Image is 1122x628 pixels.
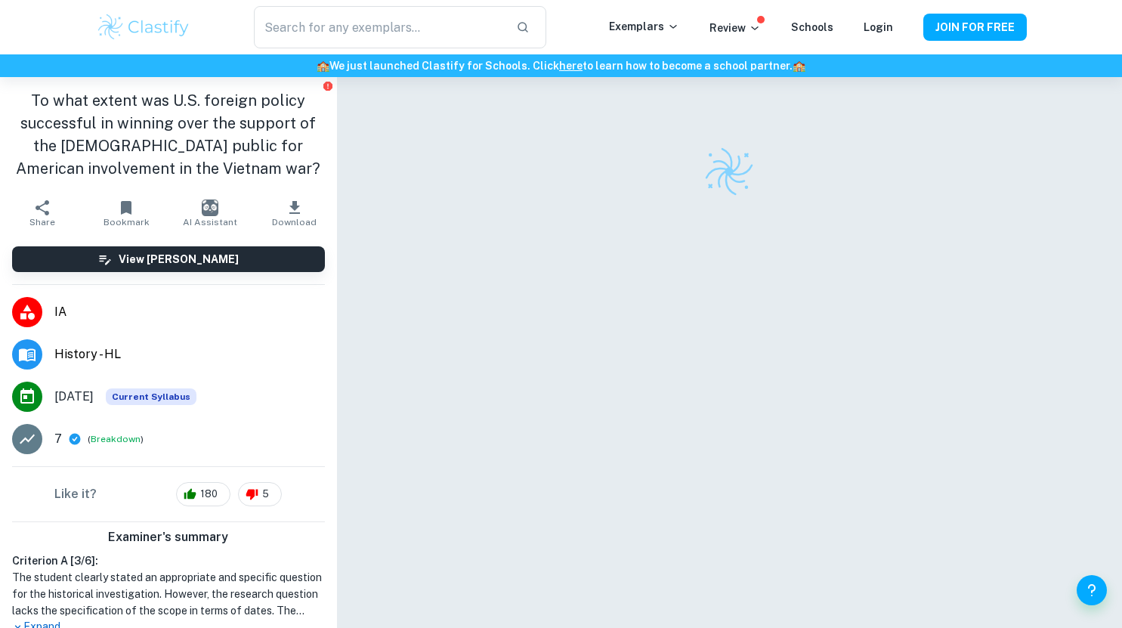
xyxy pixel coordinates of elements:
[192,487,226,502] span: 180
[168,192,252,234] button: AI Assistant
[238,482,282,506] div: 5
[54,388,94,406] span: [DATE]
[119,251,239,268] h6: View [PERSON_NAME]
[864,21,893,33] a: Login
[559,60,583,72] a: here
[96,12,192,42] img: Clastify logo
[703,145,756,198] img: Clastify logo
[29,217,55,227] span: Share
[54,303,325,321] span: IA
[54,345,325,363] span: History - HL
[317,60,329,72] span: 🏫
[254,487,277,502] span: 5
[791,21,833,33] a: Schools
[709,20,761,36] p: Review
[183,217,237,227] span: AI Assistant
[88,432,144,447] span: ( )
[272,217,317,227] span: Download
[106,388,196,405] span: Current Syllabus
[252,192,336,234] button: Download
[54,485,97,503] h6: Like it?
[6,528,331,546] h6: Examiner's summary
[84,192,168,234] button: Bookmark
[106,388,196,405] div: This exemplar is based on the current syllabus. Feel free to refer to it for inspiration/ideas wh...
[91,432,141,446] button: Breakdown
[3,57,1119,74] h6: We just launched Clastify for Schools. Click to learn how to become a school partner.
[793,60,805,72] span: 🏫
[104,217,150,227] span: Bookmark
[54,430,62,448] p: 7
[323,80,334,91] button: Report issue
[609,18,679,35] p: Exemplars
[1077,575,1107,605] button: Help and Feedback
[12,552,325,569] h6: Criterion A [ 3 / 6 ]:
[923,14,1027,41] button: JOIN FOR FREE
[176,482,230,506] div: 180
[12,89,325,180] h1: To what extent was U.S. foreign policy successful in winning over the support of the [DEMOGRAPHIC...
[254,6,503,48] input: Search for any exemplars...
[202,200,218,216] img: AI Assistant
[12,246,325,272] button: View [PERSON_NAME]
[12,569,325,619] h1: The student clearly stated an appropriate and specific question for the historical investigation....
